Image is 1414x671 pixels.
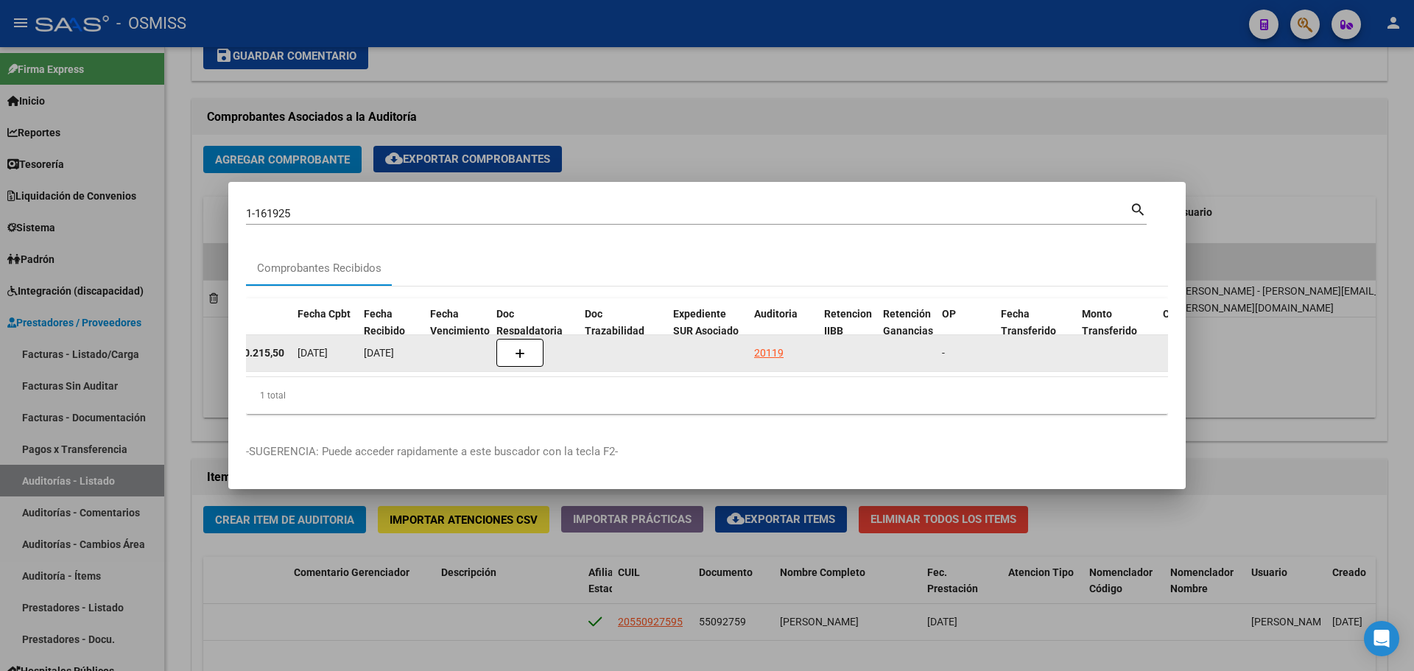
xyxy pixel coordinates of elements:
[995,298,1076,363] datatable-header-cell: Fecha Transferido
[754,308,798,320] span: Auditoria
[203,298,292,363] datatable-header-cell: Monto
[424,298,490,363] datatable-header-cell: Fecha Vencimiento
[1163,308,1227,320] span: Comprobante
[673,308,739,337] span: Expediente SUR Asociado
[298,347,328,359] span: [DATE]
[748,298,818,363] datatable-header-cell: Auditoria
[824,308,872,337] span: Retencion IIBB
[364,347,394,359] span: [DATE]
[246,377,1168,414] div: 1 total
[430,308,490,337] span: Fecha Vencimiento
[877,298,936,363] datatable-header-cell: Retención Ganancias
[358,298,424,363] datatable-header-cell: Fecha Recibido
[1157,298,1290,363] datatable-header-cell: Comprobante
[942,308,956,320] span: OP
[496,308,563,337] span: Doc Respaldatoria
[1001,308,1056,337] span: Fecha Transferido
[246,443,1168,460] p: -SUGERENCIA: Puede acceder rapidamente a este buscador con la tecla F2-
[942,347,945,359] span: -
[364,308,405,337] span: Fecha Recibido
[490,298,579,363] datatable-header-cell: Doc Respaldatoria
[1364,621,1399,656] div: Open Intercom Messenger
[209,347,284,359] strong: $ 28.410.215,50
[883,308,933,337] span: Retención Ganancias
[257,260,381,277] div: Comprobantes Recibidos
[754,345,784,362] div: 20119
[585,308,644,337] span: Doc Trazabilidad
[292,298,358,363] datatable-header-cell: Fecha Cpbt
[1130,200,1147,217] mat-icon: search
[579,298,667,363] datatable-header-cell: Doc Trazabilidad
[936,298,995,363] datatable-header-cell: OP
[298,308,351,320] span: Fecha Cpbt
[1082,308,1137,337] span: Monto Transferido
[818,298,877,363] datatable-header-cell: Retencion IIBB
[667,298,748,363] datatable-header-cell: Expediente SUR Asociado
[1076,298,1157,363] datatable-header-cell: Monto Transferido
